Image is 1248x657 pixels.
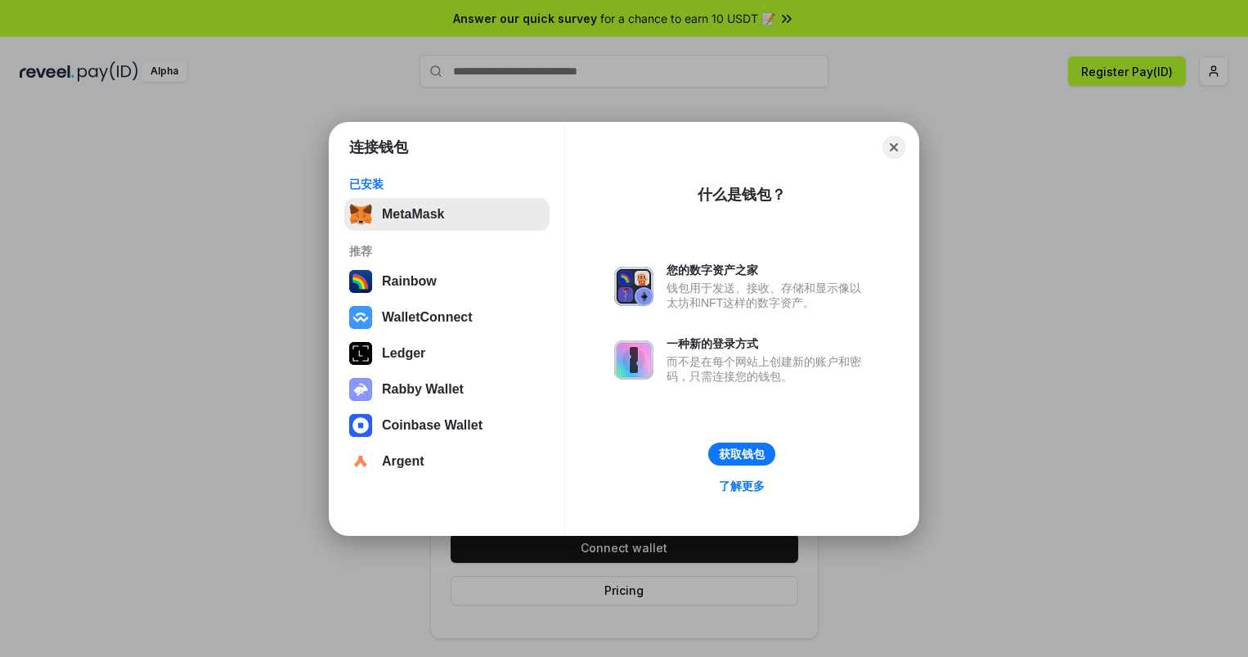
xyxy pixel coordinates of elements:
img: svg+xml,%3Csvg%20xmlns%3D%22http%3A%2F%2Fwww.w3.org%2F2000%2Fsvg%22%20fill%3D%22none%22%20viewBox... [349,378,372,401]
div: 什么是钱包？ [698,185,786,205]
div: MetaMask [382,207,444,222]
div: 您的数字资产之家 [667,263,869,277]
div: 获取钱包 [719,447,765,461]
div: Rainbow [382,274,437,289]
div: 钱包用于发送、接收、存储和显示像以太坊和NFT这样的数字资产。 [667,281,869,310]
img: svg+xml,%3Csvg%20width%3D%2228%22%20height%3D%2228%22%20viewBox%3D%220%200%2028%2028%22%20fill%3D... [349,306,372,329]
div: WalletConnect [382,310,473,325]
img: svg+xml,%3Csvg%20width%3D%22120%22%20height%3D%22120%22%20viewBox%3D%220%200%20120%20120%22%20fil... [349,270,372,293]
img: svg+xml,%3Csvg%20width%3D%2228%22%20height%3D%2228%22%20viewBox%3D%220%200%2028%2028%22%20fill%3D... [349,450,372,473]
div: 推荐 [349,244,545,259]
button: Argent [344,445,550,478]
div: 了解更多 [719,479,765,493]
img: svg+xml,%3Csvg%20xmlns%3D%22http%3A%2F%2Fwww.w3.org%2F2000%2Fsvg%22%20width%3D%2228%22%20height%3... [349,342,372,365]
button: Rainbow [344,265,550,298]
img: svg+xml,%3Csvg%20fill%3D%22none%22%20height%3D%2233%22%20viewBox%3D%220%200%2035%2033%22%20width%... [349,203,372,226]
img: svg+xml,%3Csvg%20width%3D%2228%22%20height%3D%2228%22%20viewBox%3D%220%200%2028%2028%22%20fill%3D... [349,414,372,437]
button: Rabby Wallet [344,373,550,406]
h1: 连接钱包 [349,137,408,157]
button: Ledger [344,337,550,370]
div: Argent [382,454,424,469]
img: svg+xml,%3Csvg%20xmlns%3D%22http%3A%2F%2Fwww.w3.org%2F2000%2Fsvg%22%20fill%3D%22none%22%20viewBox... [614,340,653,380]
button: MetaMask [344,198,550,231]
div: 已安装 [349,177,545,191]
button: 获取钱包 [708,443,775,466]
a: 了解更多 [709,475,774,497]
button: Coinbase Wallet [344,409,550,442]
div: Ledger [382,346,425,361]
div: Coinbase Wallet [382,418,483,433]
img: svg+xml,%3Csvg%20xmlns%3D%22http%3A%2F%2Fwww.w3.org%2F2000%2Fsvg%22%20fill%3D%22none%22%20viewBox... [614,267,653,306]
button: WalletConnect [344,301,550,334]
div: 一种新的登录方式 [667,336,869,351]
div: 而不是在每个网站上创建新的账户和密码，只需连接您的钱包。 [667,354,869,384]
div: Rabby Wallet [382,382,464,397]
button: Close [882,136,905,159]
